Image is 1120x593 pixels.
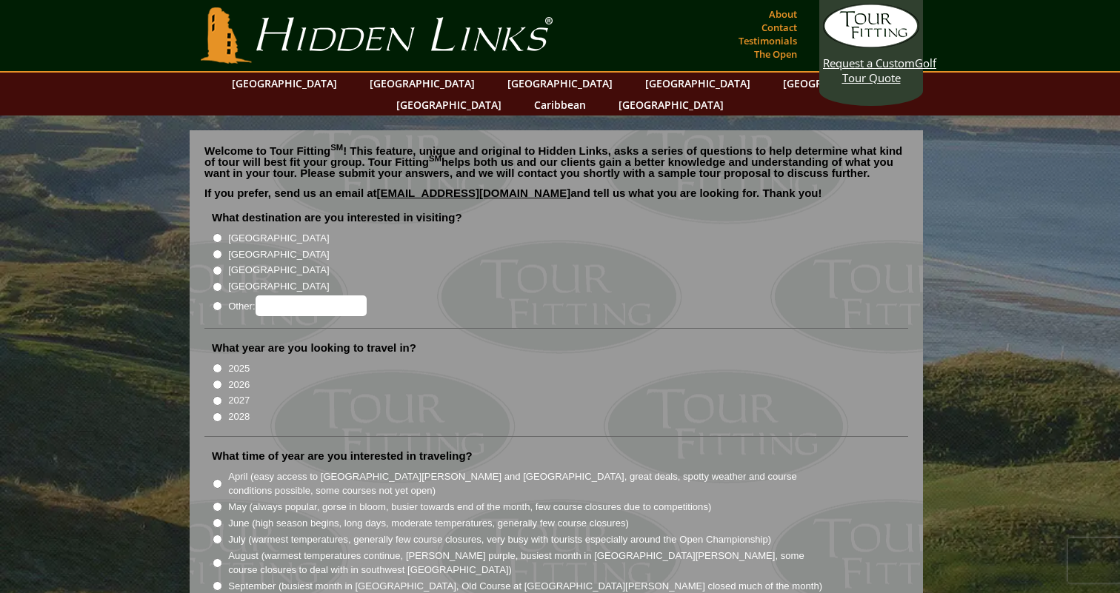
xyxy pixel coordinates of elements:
[735,30,801,51] a: Testimonials
[228,378,250,392] label: 2026
[256,295,367,316] input: Other:
[204,187,908,210] p: If you prefer, send us an email at and tell us what you are looking for. Thank you!
[750,44,801,64] a: The Open
[228,231,329,246] label: [GEOGRAPHIC_DATA]
[758,17,801,38] a: Contact
[765,4,801,24] a: About
[330,143,343,152] sup: SM
[776,73,896,94] a: [GEOGRAPHIC_DATA]
[224,73,344,94] a: [GEOGRAPHIC_DATA]
[362,73,482,94] a: [GEOGRAPHIC_DATA]
[228,532,771,547] label: July (warmest temperatures, generally few course closures, very busy with tourists especially aro...
[823,56,915,70] span: Request a Custom
[823,4,919,85] a: Request a CustomGolf Tour Quote
[228,549,824,577] label: August (warmest temperatures continue, [PERSON_NAME] purple, busiest month in [GEOGRAPHIC_DATA][P...
[228,263,329,278] label: [GEOGRAPHIC_DATA]
[212,210,462,225] label: What destination are you interested in visiting?
[429,154,441,163] sup: SM
[500,73,620,94] a: [GEOGRAPHIC_DATA]
[638,73,758,94] a: [GEOGRAPHIC_DATA]
[212,341,416,355] label: What year are you looking to travel in?
[212,449,473,463] label: What time of year are you interested in traveling?
[228,279,329,294] label: [GEOGRAPHIC_DATA]
[228,409,250,424] label: 2028
[228,469,824,498] label: April (easy access to [GEOGRAPHIC_DATA][PERSON_NAME] and [GEOGRAPHIC_DATA], great deals, spotty w...
[389,94,509,115] a: [GEOGRAPHIC_DATA]
[228,500,711,515] label: May (always popular, gorse in bloom, busier towards end of the month, few course closures due to ...
[228,295,366,316] label: Other:
[228,516,629,531] label: June (high season begins, long days, moderate temperatures, generally few course closures)
[228,361,250,376] label: 2025
[204,145,908,178] p: Welcome to Tour Fitting ! This feature, unique and original to Hidden Links, asks a series of que...
[527,94,593,115] a: Caribbean
[611,94,731,115] a: [GEOGRAPHIC_DATA]
[228,247,329,262] label: [GEOGRAPHIC_DATA]
[228,393,250,408] label: 2027
[377,187,571,199] a: [EMAIL_ADDRESS][DOMAIN_NAME]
